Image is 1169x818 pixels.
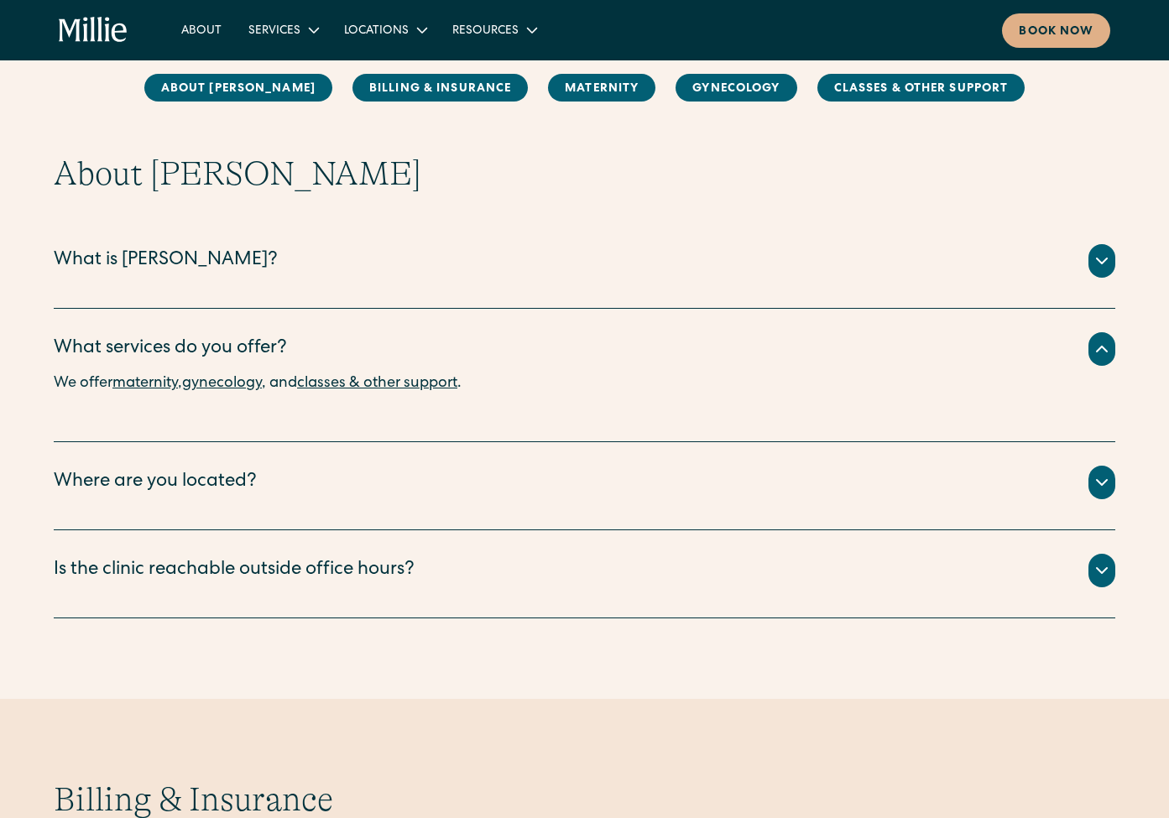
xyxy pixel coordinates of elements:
[352,74,528,102] a: Billing & Insurance
[182,376,262,391] a: gynecology
[54,247,278,275] div: What is [PERSON_NAME]?
[144,74,332,102] a: About [PERSON_NAME]
[54,557,415,585] div: Is the clinic reachable outside office hours?
[54,373,1115,395] p: We offer , , and .
[452,23,519,40] div: Resources
[297,376,457,391] a: classes & other support
[344,23,409,40] div: Locations
[331,16,439,44] div: Locations
[548,74,655,102] a: MAternity
[676,74,796,102] a: Gynecology
[817,74,1025,102] a: Classes & Other Support
[112,376,178,391] a: maternity
[248,23,300,40] div: Services
[439,16,549,44] div: Resources
[1002,13,1110,48] a: Book now
[54,336,287,363] div: What services do you offer?
[59,17,128,44] a: home
[54,395,1115,418] p: ‍
[54,154,1115,194] h2: About [PERSON_NAME]
[235,16,331,44] div: Services
[168,16,235,44] a: About
[1019,23,1093,41] div: Book now
[54,469,257,497] div: Where are you located?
